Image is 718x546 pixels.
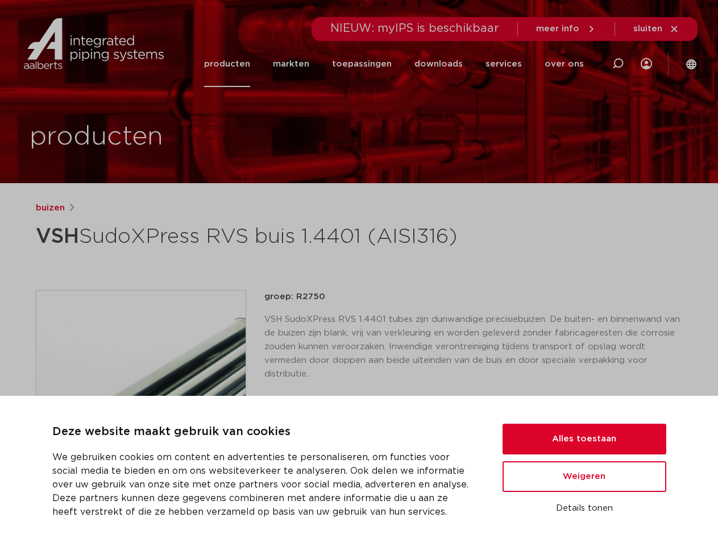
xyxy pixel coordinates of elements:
[633,24,662,33] span: sluiten
[30,119,163,155] h1: producten
[414,41,463,87] a: downloads
[52,423,475,441] p: Deze website maakt gebruik van cookies
[264,313,683,381] p: VSH SudoXPress RVS 1.4401 tubes zijn dunwandige precisiebuizen. De buiten- en binnenwand van de b...
[641,41,652,87] div: my IPS
[503,461,666,492] button: Weigeren
[273,394,683,412] li: beschikbaar in 3m en 6m
[264,290,683,304] p: groep: R2750
[204,41,584,87] nav: Menu
[36,201,65,215] a: buizen
[36,291,246,500] img: Product Image for VSH SudoXPress RVS buis 1.4401 (AISI316)
[332,41,392,87] a: toepassingen
[536,24,579,33] span: meer info
[273,41,309,87] a: markten
[52,450,475,519] p: We gebruiken cookies om content en advertenties te personaliseren, om functies voor social media ...
[36,226,79,247] strong: VSH
[330,23,499,34] span: NIEUW: myIPS is beschikbaar
[633,24,679,34] a: sluiten
[545,41,584,87] a: over ons
[503,424,666,454] button: Alles toestaan
[536,24,596,34] a: meer info
[485,41,522,87] a: services
[36,220,463,254] h1: SudoXPress RVS buis 1.4401 (AISI316)
[503,499,666,518] button: Details tonen
[204,41,250,87] a: producten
